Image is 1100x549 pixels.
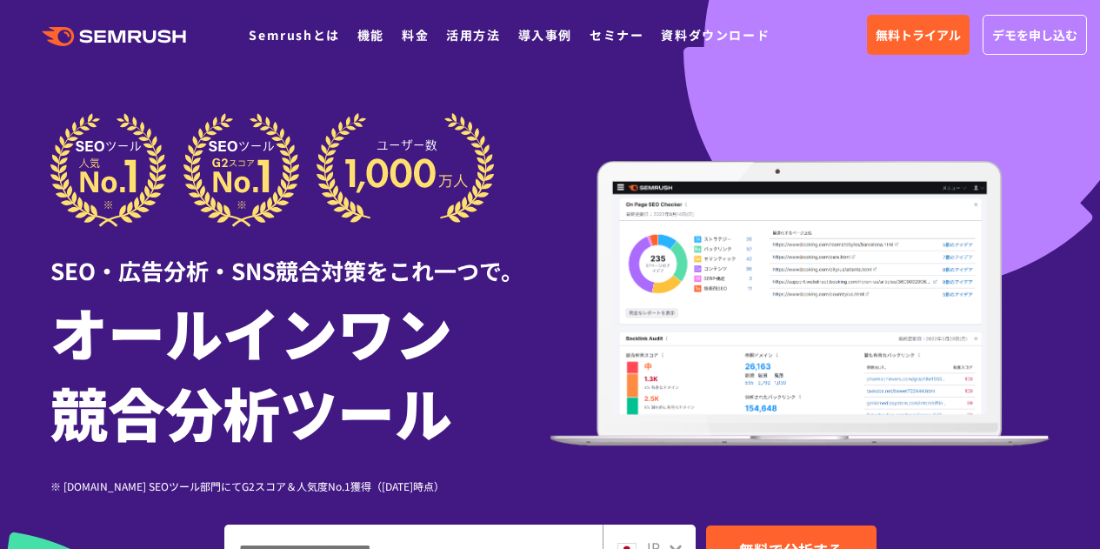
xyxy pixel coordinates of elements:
[661,26,770,44] a: 資料ダウンロード
[357,26,384,44] a: 機能
[50,291,550,452] h1: オールインワン 競合分析ツール
[50,478,550,494] div: ※ [DOMAIN_NAME] SEOツール部門にてG2スコア＆人気度No.1獲得（[DATE]時点）
[50,227,550,287] div: SEO・広告分析・SNS競合対策をこれ一つで。
[590,26,643,44] a: セミナー
[876,25,961,44] span: 無料トライアル
[992,25,1077,44] span: デモを申し込む
[249,26,339,44] a: Semrushとは
[446,26,500,44] a: 活用方法
[983,15,1087,55] a: デモを申し込む
[518,26,572,44] a: 導入事例
[867,15,970,55] a: 無料トライアル
[402,26,429,44] a: 料金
